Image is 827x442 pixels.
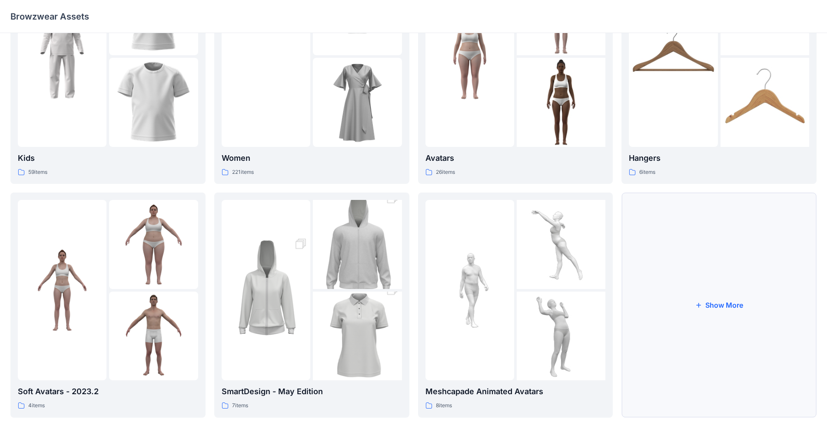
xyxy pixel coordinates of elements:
[621,193,817,417] button: Show More
[313,58,402,146] img: folder 3
[425,386,606,398] p: Meshcapade Animated Avatars
[10,10,89,23] p: Browzwear Assets
[222,12,310,101] img: folder 1
[639,168,655,177] p: 6 items
[109,58,198,146] img: folder 3
[313,269,402,403] img: folder 3
[721,58,809,146] img: folder 3
[28,401,45,410] p: 4 items
[425,152,606,164] p: Avatars
[629,152,809,164] p: Hangers
[18,12,106,101] img: folder 1
[222,386,402,398] p: SmartDesign - May Edition
[313,178,402,311] img: folder 2
[18,246,106,334] img: folder 1
[425,12,514,101] img: folder 1
[109,200,198,289] img: folder 2
[18,386,198,398] p: Soft Avatars - 2023.2
[418,193,613,417] a: folder 1folder 2folder 3Meshcapade Animated Avatars8items
[222,223,310,357] img: folder 1
[436,401,452,410] p: 8 items
[18,152,198,164] p: Kids
[517,200,605,289] img: folder 2
[436,168,455,177] p: 26 items
[222,152,402,164] p: Women
[10,193,206,417] a: folder 1folder 2folder 3Soft Avatars - 2023.24items
[214,193,409,417] a: folder 1folder 2folder 3SmartDesign - May Edition7items
[517,292,605,380] img: folder 3
[517,58,605,146] img: folder 3
[629,12,717,101] img: folder 1
[232,401,248,410] p: 7 items
[232,168,254,177] p: 221 items
[28,168,47,177] p: 59 items
[109,292,198,380] img: folder 3
[425,246,514,334] img: folder 1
